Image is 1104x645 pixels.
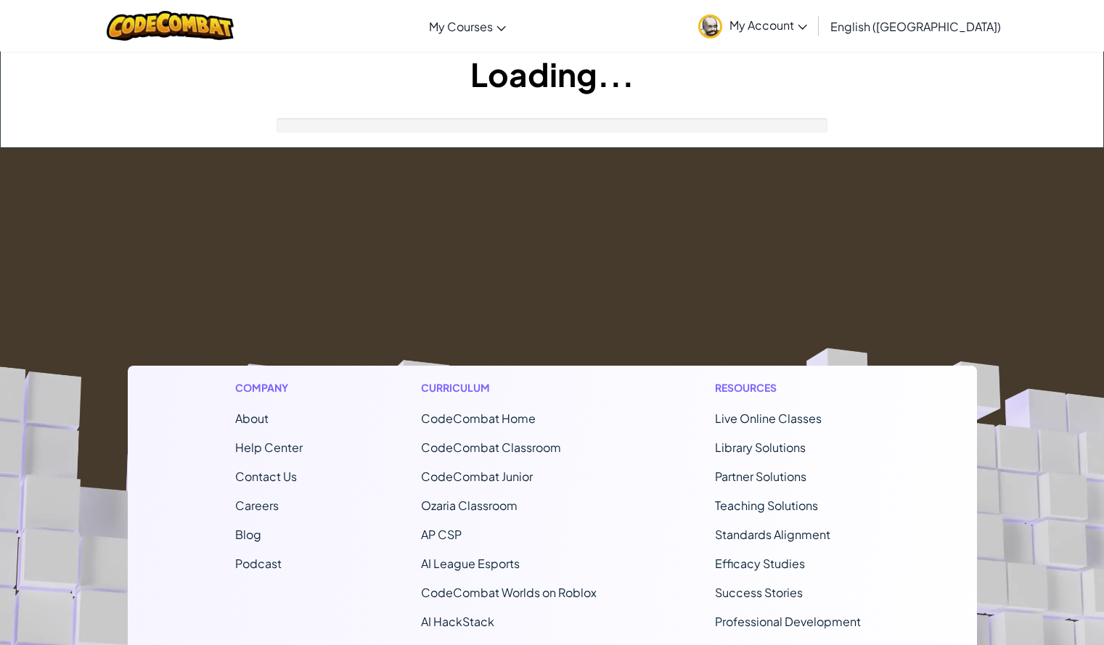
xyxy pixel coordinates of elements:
h1: Curriculum [421,380,597,395]
a: Help Center [235,440,303,455]
a: CodeCombat Classroom [421,440,561,455]
a: CodeCombat Junior [421,469,533,484]
span: CodeCombat Home [421,411,536,426]
h1: Resources [715,380,870,395]
a: Blog [235,527,261,542]
a: Partner Solutions [715,469,806,484]
a: My Courses [422,7,513,46]
a: Teaching Solutions [715,498,818,513]
a: AI HackStack [421,614,494,629]
a: Standards Alignment [715,527,830,542]
a: About [235,411,269,426]
a: AI League Esports [421,556,520,571]
span: English ([GEOGRAPHIC_DATA]) [830,19,1001,34]
a: English ([GEOGRAPHIC_DATA]) [823,7,1008,46]
a: Success Stories [715,585,803,600]
a: My Account [691,3,814,49]
a: AP CSP [421,527,462,542]
a: Efficacy Studies [715,556,805,571]
img: CodeCombat logo [107,11,234,41]
a: Podcast [235,556,282,571]
a: Professional Development [715,614,861,629]
a: Library Solutions [715,440,806,455]
a: Live Online Classes [715,411,822,426]
h1: Loading... [1,52,1103,96]
a: CodeCombat Worlds on Roblox [421,585,597,600]
a: Ozaria Classroom [421,498,518,513]
h1: Company [235,380,303,395]
span: Contact Us [235,469,297,484]
a: Careers [235,498,279,513]
img: avatar [698,15,722,38]
span: My Courses [429,19,493,34]
span: My Account [729,17,807,33]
